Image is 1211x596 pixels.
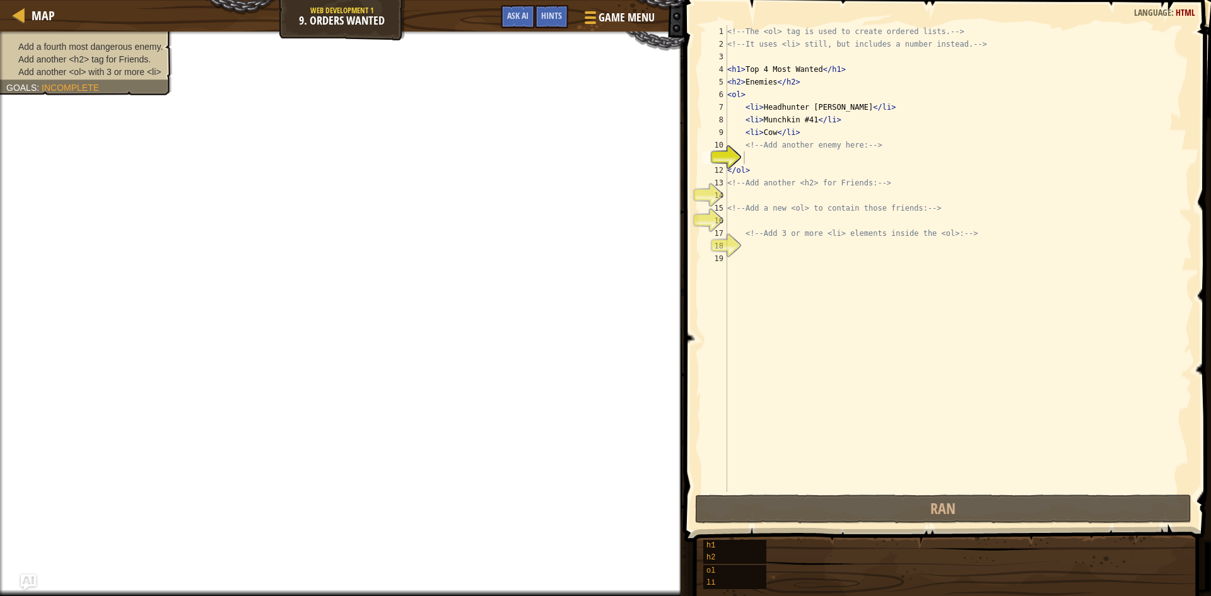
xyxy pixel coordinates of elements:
div: 3 [702,50,727,63]
li: Add another <ol> with 3 or more <li> [6,66,163,78]
span: Incomplete [42,83,99,93]
div: 11 [702,151,727,164]
span: Language [1134,6,1171,18]
div: 16 [702,214,727,227]
span: Goals [6,83,37,93]
span: h2 [706,553,715,562]
span: li [706,578,715,587]
div: 4 [702,63,727,76]
div: 10 [702,139,727,151]
span: Game Menu [599,9,655,26]
div: 7 [702,101,727,114]
button: Ask AI [501,5,535,28]
div: 6 [702,88,727,101]
button: Ran [695,494,1191,523]
div: 2 [702,38,727,50]
span: Add another <ol> with 3 or more <li> [18,67,161,77]
a: Map [25,7,55,24]
span: : [1171,6,1176,18]
div: 8 [702,114,727,126]
button: Ask AI [21,575,36,590]
span: Add another <h2> tag for Friends. [18,54,151,64]
li: Add a fourth most dangerous enemy. [6,40,163,53]
span: HTML [1176,6,1195,18]
button: Game Menu [575,5,662,35]
div: 18 [702,240,727,252]
span: Hints [541,9,562,21]
div: 9 [702,126,727,139]
div: 12 [702,164,727,177]
li: Add another <h2> tag for Friends. [6,53,163,66]
div: 1 [702,25,727,38]
span: Ran [930,498,956,518]
div: 17 [702,227,727,240]
div: 13 [702,177,727,189]
span: h1 [706,541,715,550]
div: 19 [702,252,727,265]
span: ol [706,566,715,575]
span: Map [32,7,55,24]
div: 5 [702,76,727,88]
span: Add a fourth most dangerous enemy. [18,42,163,52]
span: Ask AI [507,9,529,21]
div: 14 [702,189,727,202]
span: : [37,83,42,93]
div: 15 [702,202,727,214]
